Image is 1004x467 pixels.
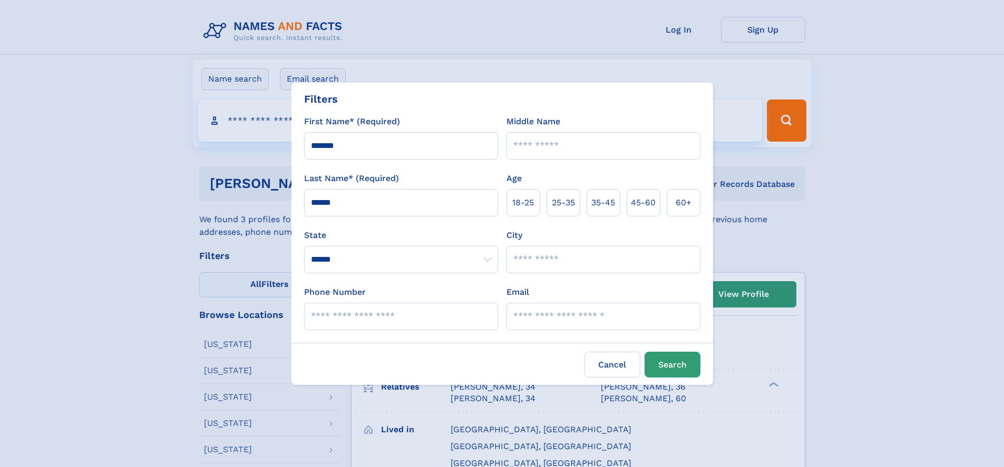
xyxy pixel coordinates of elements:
label: Middle Name [506,115,560,128]
button: Search [645,352,700,377]
span: 18‑25 [512,196,534,209]
div: Filters [304,91,338,107]
label: City [506,229,522,242]
label: Cancel [584,352,640,377]
label: Email [506,286,529,299]
span: 25‑35 [552,196,575,209]
span: 35‑45 [591,196,615,209]
label: Last Name* (Required) [304,172,399,185]
span: 60+ [676,196,691,209]
span: 45‑60 [631,196,656,209]
label: Phone Number [304,286,366,299]
label: Age [506,172,522,185]
label: State [304,229,498,242]
label: First Name* (Required) [304,115,400,128]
